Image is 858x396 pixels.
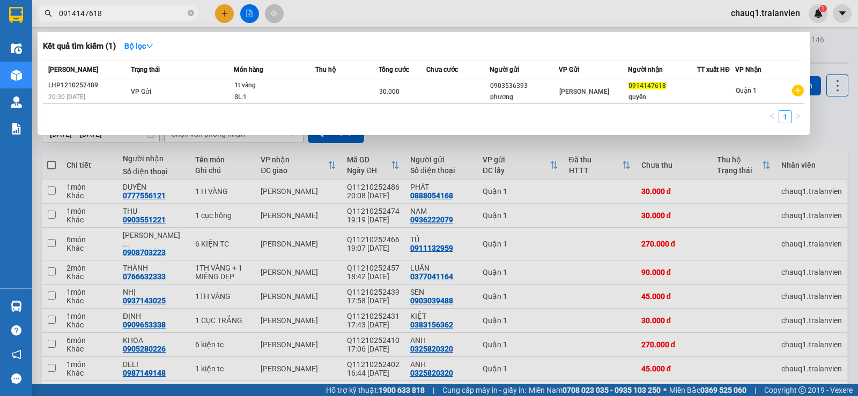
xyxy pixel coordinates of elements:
span: message [11,373,21,384]
div: quyên [628,92,697,103]
div: phương [490,92,558,103]
span: VP Nhận [735,66,761,73]
span: Trạng thái [131,66,160,73]
span: left [769,113,775,119]
span: 30.000 [379,88,400,95]
h3: Kết quả tìm kiếm ( 1 ) [43,41,116,52]
span: TT xuất HĐ [697,66,730,73]
span: VP Gửi [131,88,151,95]
span: [PERSON_NAME] [559,88,609,95]
span: right [795,113,801,119]
input: Tìm tên, số ĐT hoặc mã đơn [59,8,186,19]
span: question-circle [11,325,21,335]
div: SL: 1 [234,92,315,103]
span: Tổng cước [379,66,409,73]
img: logo-vxr [9,7,23,23]
span: Món hàng [234,66,263,73]
li: Next Page [792,110,804,123]
span: Người nhận [628,66,663,73]
span: close-circle [188,10,194,16]
strong: Bộ lọc [124,42,153,50]
span: Người gửi [490,66,519,73]
button: Bộ lọcdown [116,38,162,55]
span: notification [11,349,21,360]
li: Previous Page [766,110,779,123]
button: right [792,110,804,123]
img: warehouse-icon [11,43,22,54]
span: Quận 1 [736,87,757,94]
button: left [766,110,779,123]
span: plus-circle [792,85,804,96]
div: 1t vàng [234,80,315,92]
img: warehouse-icon [11,70,22,81]
li: 1 [779,110,792,123]
div: 0903536393 [490,80,558,92]
span: search [45,10,52,17]
img: warehouse-icon [11,301,22,312]
span: [PERSON_NAME] [48,66,98,73]
span: 0914147618 [628,82,666,89]
span: VP Gửi [559,66,579,73]
img: solution-icon [11,123,22,135]
img: warehouse-icon [11,96,22,108]
span: 20:30 [DATE] [48,93,85,101]
span: Chưa cước [426,66,458,73]
span: close-circle [188,9,194,19]
span: Thu hộ [315,66,336,73]
span: down [146,42,153,50]
div: LHP1210252489 [48,80,128,91]
a: 1 [779,111,791,123]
